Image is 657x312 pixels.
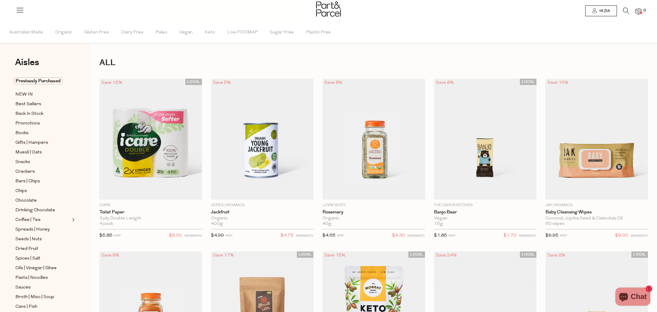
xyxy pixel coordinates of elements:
span: Low FODMAP [227,22,258,43]
span: Australian Made [9,22,43,43]
span: Plastic Free [306,22,331,43]
span: LOCAL [520,79,536,85]
span: Books [15,130,29,137]
div: Organic [322,216,425,221]
span: LOCAL [408,251,425,258]
p: Jak Organics [545,203,648,208]
h1: ALL [99,56,648,70]
p: icare [99,203,202,208]
img: Jackfruit [211,79,313,200]
span: Chips [15,188,27,195]
span: Sauces [15,284,31,291]
a: Bars | Chips [15,178,70,185]
a: Best Sellers [15,100,70,108]
span: $1.70 [504,232,517,240]
a: Chips [15,187,70,195]
div: 3 ply Double Length [99,216,202,221]
span: 60 wipes [545,221,564,227]
div: Vegan [434,216,536,221]
a: Spices | Salt [15,255,70,262]
span: 40g [322,221,332,227]
a: Hi Zia [585,5,617,16]
span: Crackers [15,168,35,175]
a: Chocolate [15,197,70,204]
span: Organic [55,22,72,43]
span: Aisles [15,56,39,69]
div: Save 15% [99,79,124,87]
small: RRP [560,234,567,238]
span: Muesli | Oats [15,149,42,156]
span: LOCAL [185,79,202,85]
a: Gifts | Hampers [15,139,70,147]
a: Snacks [15,158,70,166]
span: Previously Purchased [14,77,62,84]
span: Vegan [179,22,193,43]
span: Gluten Free [84,22,109,43]
a: Aisles [15,58,39,73]
span: Keto [205,22,215,43]
small: MEMBERS [407,234,425,238]
span: Spices | Salt [15,255,40,262]
span: Paleo [156,22,167,43]
img: Baby Cleansing Wipes [545,79,648,200]
span: Oils | Vinegar | Ghee [15,265,57,272]
div: Save 17% [211,251,236,260]
span: Dairy Free [121,22,143,43]
a: Dried Fruit [15,245,70,253]
a: Seeds | Nuts [15,235,70,243]
span: Sugar Free [270,22,294,43]
span: $9.00 [615,232,628,240]
span: Hi Zia [598,8,610,14]
img: Banjo Bear [434,79,536,200]
a: Sauces [15,284,70,291]
small: RRP [448,234,455,238]
a: Pasta | Noodles [15,274,70,282]
div: Coconut, Jojoba Seed & Calendula Oil [545,216,648,221]
span: $4.99 [211,233,224,238]
span: Chocolate [15,197,37,204]
div: Save 8% [322,79,344,87]
span: $5.00 [169,232,182,240]
span: $5.85 [99,233,112,238]
div: Save 15% [322,251,347,260]
span: Best Sellers [15,101,41,108]
span: 400g [211,221,223,227]
span: Coffee | Tea [15,216,40,224]
div: Save 10% [545,79,570,87]
div: Organic [211,216,313,221]
span: $1.85 [434,233,447,238]
a: Broth | Miso | Soup [15,293,70,301]
span: Back In Stock [15,110,43,118]
a: Banjo Bear [434,210,536,215]
span: 0 [642,8,647,13]
img: Rosemary [322,79,425,200]
a: Toilet Paper [99,210,202,215]
span: LOCAL [631,251,648,258]
span: NEW IN [15,91,33,98]
small: MEMBERS [519,234,536,238]
span: Snacks [15,159,30,166]
span: Seeds | Nuts [15,236,42,243]
span: Bars | Chips [15,178,40,185]
p: The Carob Kitchen [434,203,536,208]
a: NEW IN [15,91,70,98]
span: Dried Fruit [15,245,38,253]
button: Expand/Collapse Coffee | Tea [71,216,75,223]
span: $9.95 [545,233,558,238]
span: 4 pack [99,221,113,227]
a: 0 [635,8,641,14]
a: Books [15,129,70,137]
a: Drinking Chocolate [15,206,70,214]
a: Baby Cleansing Wipes [545,210,648,215]
a: Cans | Fish [15,303,70,310]
a: Crackers [15,168,70,175]
span: 15g [434,221,443,227]
span: $4.75 [281,232,294,240]
div: Save 8% [99,251,121,260]
small: MEMBERS [184,234,202,238]
a: Jackfruit [211,210,313,215]
span: LOCAL [297,251,313,258]
small: RRP [225,234,232,238]
span: Drinking Chocolate [15,207,55,214]
inbox-online-store-chat: Shopify online store chat [614,288,652,307]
